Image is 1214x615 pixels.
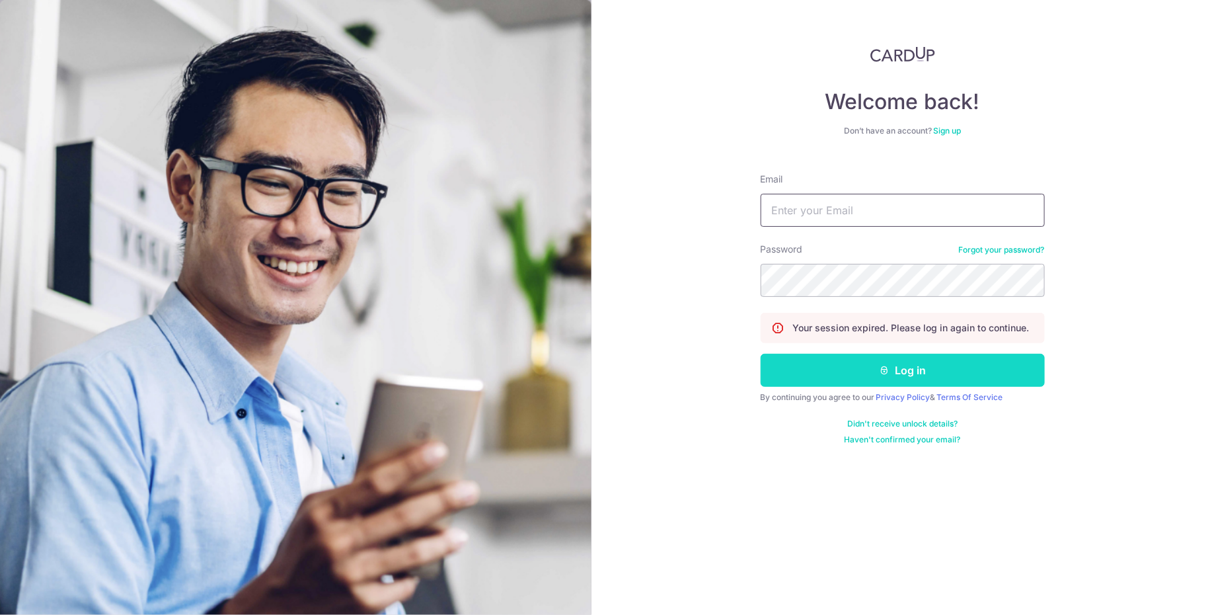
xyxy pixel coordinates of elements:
[847,419,958,429] a: Didn't receive unlock details?
[959,245,1045,255] a: Forgot your password?
[761,392,1045,403] div: By continuing you agree to our &
[876,392,930,402] a: Privacy Policy
[793,321,1030,335] p: Your session expired. Please log in again to continue.
[761,194,1045,227] input: Enter your Email
[845,434,961,445] a: Haven't confirmed your email?
[761,243,803,256] label: Password
[761,173,783,186] label: Email
[933,126,961,136] a: Sign up
[761,89,1045,115] h4: Welcome back!
[937,392,1003,402] a: Terms Of Service
[870,46,935,62] img: CardUp Logo
[761,126,1045,136] div: Don’t have an account?
[761,354,1045,387] button: Log in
